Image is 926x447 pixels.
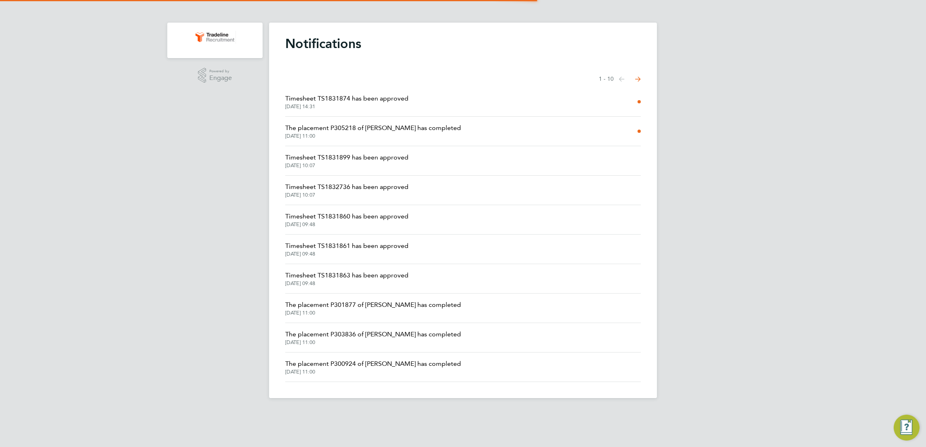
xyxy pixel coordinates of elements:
[285,300,461,310] span: The placement P301877 of [PERSON_NAME] has completed
[285,212,408,221] span: Timesheet TS1831860 has been approved
[285,123,461,133] span: The placement P305218 of [PERSON_NAME] has completed
[285,123,461,139] a: The placement P305218 of [PERSON_NAME] has completed[DATE] 11:00
[285,162,408,169] span: [DATE] 10:07
[285,221,408,228] span: [DATE] 09:48
[285,36,641,52] h1: Notifications
[285,94,408,103] span: Timesheet TS1831874 has been approved
[285,280,408,287] span: [DATE] 09:48
[894,415,920,441] button: Engage Resource Center
[599,75,614,83] span: 1 - 10
[285,153,408,169] a: Timesheet TS1831899 has been approved[DATE] 10:07
[285,329,461,346] a: The placement P303836 of [PERSON_NAME] has completed[DATE] 11:00
[285,182,408,192] span: Timesheet TS1832736 has been approved
[285,310,461,316] span: [DATE] 11:00
[285,94,408,110] a: Timesheet TS1831874 has been approved[DATE] 14:31
[285,300,461,316] a: The placement P301877 of [PERSON_NAME] has completed[DATE] 11:00
[285,359,461,375] a: The placement P300924 of [PERSON_NAME] has completed[DATE] 11:00
[167,23,263,58] nav: Main navigation
[285,251,408,257] span: [DATE] 09:48
[177,31,253,44] a: Go to home page
[285,359,461,369] span: The placement P300924 of [PERSON_NAME] has completed
[285,182,408,198] a: Timesheet TS1832736 has been approved[DATE] 10:07
[285,133,461,139] span: [DATE] 11:00
[209,75,232,82] span: Engage
[285,329,461,339] span: The placement P303836 of [PERSON_NAME] has completed
[285,212,408,228] a: Timesheet TS1831860 has been approved[DATE] 09:48
[285,241,408,257] a: Timesheet TS1831861 has been approved[DATE] 09:48
[285,241,408,251] span: Timesheet TS1831861 has been approved
[285,153,408,162] span: Timesheet TS1831899 has been approved
[285,103,408,110] span: [DATE] 14:31
[285,271,408,280] span: Timesheet TS1831863 has been approved
[285,192,408,198] span: [DATE] 10:07
[198,68,232,83] a: Powered byEngage
[209,68,232,75] span: Powered by
[285,369,461,375] span: [DATE] 11:00
[599,71,641,87] nav: Select page of notifications list
[285,271,408,287] a: Timesheet TS1831863 has been approved[DATE] 09:48
[194,31,236,44] img: tradelinerecruitment-logo-retina.png
[285,339,461,346] span: [DATE] 11:00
